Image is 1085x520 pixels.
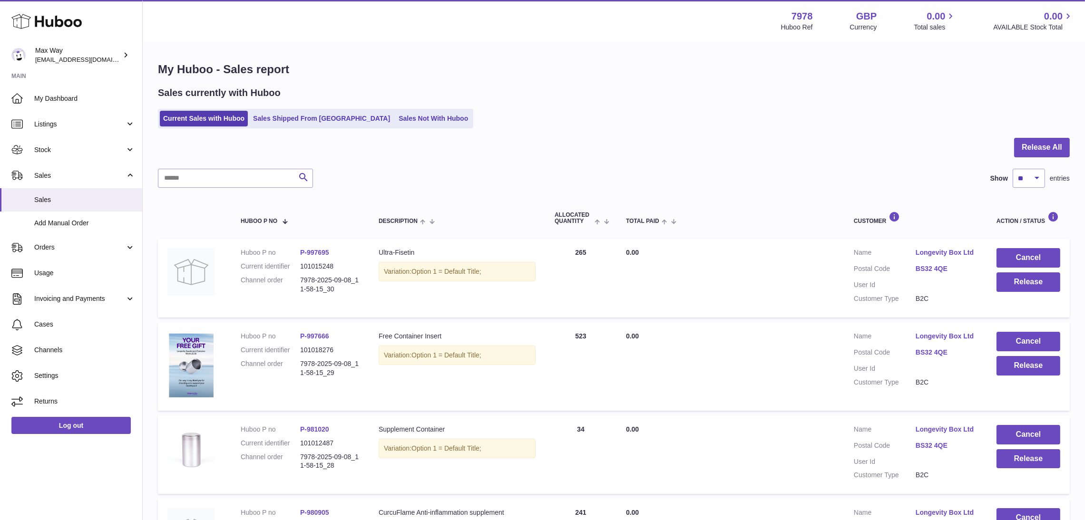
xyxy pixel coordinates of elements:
[379,439,536,458] div: Variation:
[927,10,946,23] span: 0.00
[300,439,360,448] dd: 101012487
[241,248,300,257] dt: Huboo P no
[555,212,592,224] span: ALLOCATED Quantity
[916,248,977,257] a: Longevity Box Ltd
[34,120,125,129] span: Listings
[997,356,1060,376] button: Release
[916,441,977,450] a: BS32 4QE
[300,453,360,471] dd: 7978-2025-09-08_11-58-15_28
[34,94,135,103] span: My Dashboard
[411,268,481,275] span: Option 1 = Default Title;
[11,48,26,62] img: Max@LongevityBox.co.uk
[395,111,471,126] a: Sales Not With Huboo
[993,23,1074,32] span: AVAILABLE Stock Total
[626,249,639,256] span: 0.00
[34,371,135,380] span: Settings
[916,264,977,273] a: BS32 4QE
[35,56,140,63] span: [EMAIL_ADDRESS][DOMAIN_NAME]
[34,397,135,406] span: Returns
[34,269,135,278] span: Usage
[854,378,916,387] dt: Customer Type
[997,272,1060,292] button: Release
[854,332,916,343] dt: Name
[854,471,916,480] dt: Customer Type
[34,219,135,228] span: Add Manual Order
[379,425,536,434] div: Supplement Container
[300,425,329,433] a: P-981020
[34,145,125,154] span: Stock
[300,509,329,516] a: P-980905
[854,441,916,453] dt: Postal Code
[914,10,956,32] a: 0.00 Total sales
[34,346,135,355] span: Channels
[241,262,300,271] dt: Current identifier
[854,264,916,276] dt: Postal Code
[916,425,977,434] a: Longevity Box Ltd
[854,212,977,224] div: Customer
[626,218,659,224] span: Total paid
[379,332,536,341] div: Free Container Insert
[241,508,300,517] dt: Huboo P no
[241,425,300,434] dt: Huboo P no
[379,262,536,281] div: Variation:
[300,262,360,271] dd: 101015248
[916,471,977,480] dd: B2C
[854,425,916,436] dt: Name
[914,23,956,32] span: Total sales
[158,62,1070,77] h1: My Huboo - Sales report
[792,10,813,23] strong: 7978
[854,348,916,359] dt: Postal Code
[250,111,393,126] a: Sales Shipped From [GEOGRAPHIC_DATA]
[916,332,977,341] a: Longevity Box Ltd
[997,212,1060,224] div: Action / Status
[160,111,248,126] a: Current Sales with Huboo
[241,332,300,341] dt: Huboo P no
[34,243,125,252] span: Orders
[850,23,877,32] div: Currency
[854,248,916,260] dt: Name
[1050,174,1070,183] span: entries
[241,346,300,355] dt: Current identifier
[1014,138,1070,157] button: Release All
[411,444,481,452] span: Option 1 = Default Title;
[35,46,121,64] div: Max Way
[997,332,1060,351] button: Cancel
[34,294,125,303] span: Invoicing and Payments
[1044,10,1063,23] span: 0.00
[300,249,329,256] a: P-997695
[856,10,877,23] strong: GBP
[990,174,1008,183] label: Show
[997,449,1060,469] button: Release
[241,453,300,471] dt: Channel order
[626,332,639,340] span: 0.00
[916,348,977,357] a: BS32 4QE
[167,425,215,472] img: LB-Container-1.jpg
[300,332,329,340] a: P-997666
[158,87,281,99] h2: Sales currently with Huboo
[241,218,277,224] span: Huboo P no
[916,508,977,517] a: Longevity Box Ltd
[34,195,135,204] span: Sales
[300,346,360,355] dd: 101018276
[545,322,616,411] td: 523
[993,10,1074,32] a: 0.00 AVAILABLE Stock Total
[34,171,125,180] span: Sales
[379,218,418,224] span: Description
[997,248,1060,268] button: Cancel
[997,425,1060,444] button: Cancel
[34,320,135,329] span: Cases
[241,439,300,448] dt: Current identifier
[916,294,977,303] dd: B2C
[411,351,481,359] span: Option 1 = Default Title;
[379,346,536,365] div: Variation:
[379,508,536,517] div: CurcuFlame Anti-inflammation supplement
[854,364,916,373] dt: User Id
[854,280,916,289] dt: User Id
[11,417,131,434] a: Log out
[167,332,215,399] img: Free-Gift-Flyer-Front.jpg
[545,415,616,494] td: 34
[300,359,360,377] dd: 7978-2025-09-08_11-58-15_29
[545,239,616,318] td: 265
[241,276,300,294] dt: Channel order
[379,248,536,257] div: Ultra-Fisetin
